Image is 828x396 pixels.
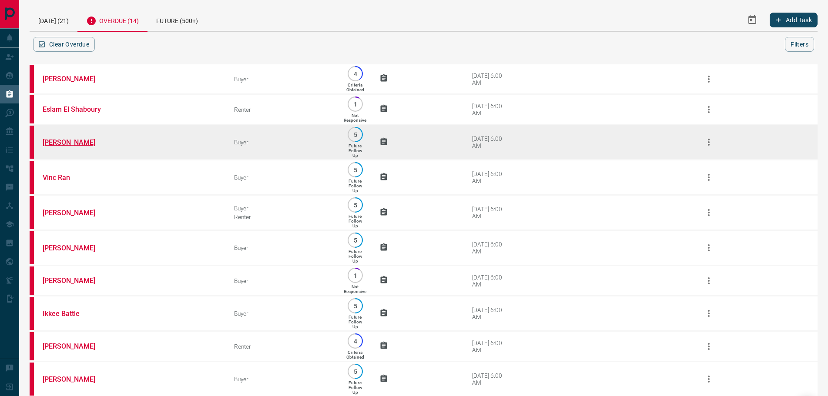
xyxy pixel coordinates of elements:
a: [PERSON_NAME] [43,342,108,350]
div: property.ca [30,126,34,159]
p: Future Follow Up [349,214,362,228]
div: property.ca [30,65,34,93]
div: [DATE] 6:00 AM [472,206,509,220]
a: [PERSON_NAME] [43,75,108,83]
a: [PERSON_NAME] [43,244,108,252]
div: Renter [234,213,331,220]
a: [PERSON_NAME] [43,138,108,146]
div: [DATE] 6:00 AM [472,72,509,86]
p: 5 [352,303,359,309]
div: Buyer [234,76,331,83]
p: Not Responsive [344,284,366,294]
div: property.ca [30,95,34,123]
a: Ikkee Battle [43,309,108,318]
button: Filters [785,37,814,52]
p: 5 [352,368,359,375]
p: Criteria Obtained [346,83,364,92]
p: Future Follow Up [349,249,362,263]
p: Not Responsive [344,113,366,123]
p: 1 [352,101,359,107]
div: Buyer [234,205,331,212]
div: Buyer [234,244,331,251]
div: property.ca [30,196,34,229]
a: [PERSON_NAME] [43,209,108,217]
div: property.ca [30,231,34,264]
p: Future Follow Up [349,315,362,329]
div: Buyer [234,277,331,284]
a: Vinc Ran [43,173,108,182]
button: Clear Overdue [33,37,95,52]
div: [DATE] 6:00 AM [472,274,509,288]
div: Overdue (14) [77,9,147,32]
a: [PERSON_NAME] [43,375,108,383]
p: 5 [352,237,359,243]
p: 1 [352,272,359,279]
div: property.ca [30,332,34,360]
div: [DATE] 6:00 AM [472,170,509,184]
div: [DATE] (21) [30,9,77,31]
button: Select Date Range [742,10,763,30]
a: Eslam El Shaboury [43,105,108,113]
div: property.ca [30,266,34,295]
div: Buyer [234,174,331,181]
p: 5 [352,166,359,173]
p: 4 [352,70,359,77]
div: Future (500+) [147,9,207,31]
div: Buyer [234,310,331,317]
div: property.ca [30,161,34,194]
div: [DATE] 6:00 AM [472,306,509,320]
p: Future Follow Up [349,380,362,395]
div: [DATE] 6:00 AM [472,241,509,255]
p: 5 [352,202,359,208]
div: property.ca [30,363,34,396]
p: 5 [352,131,359,138]
div: [DATE] 6:00 AM [472,103,509,116]
a: [PERSON_NAME] [43,276,108,285]
div: [DATE] 6:00 AM [472,339,509,353]
button: Add Task [770,13,818,27]
p: Future Follow Up [349,179,362,193]
div: property.ca [30,297,34,330]
div: Buyer [234,376,331,383]
p: 4 [352,338,359,344]
p: Future Follow Up [349,143,362,158]
div: Renter [234,106,331,113]
p: Criteria Obtained [346,350,364,359]
div: [DATE] 6:00 AM [472,372,509,386]
div: [DATE] 6:00 AM [472,135,509,149]
div: Buyer [234,139,331,146]
div: Renter [234,343,331,350]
